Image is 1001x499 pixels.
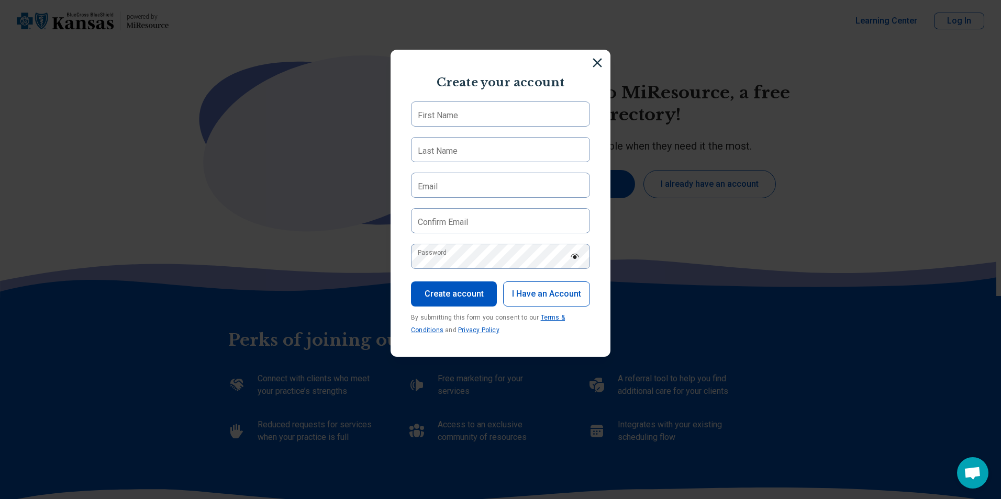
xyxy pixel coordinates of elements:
[570,254,580,259] img: password
[411,314,565,334] span: By submitting this form you consent to our and
[401,75,600,91] p: Create your account
[418,216,468,229] label: Confirm Email
[418,109,458,122] label: First Name
[503,281,590,307] button: I Have an Account
[418,248,447,257] label: Password
[458,326,499,334] a: Privacy Policy
[418,145,458,157] label: Last Name
[411,281,497,307] button: Create account
[418,180,438,193] label: Email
